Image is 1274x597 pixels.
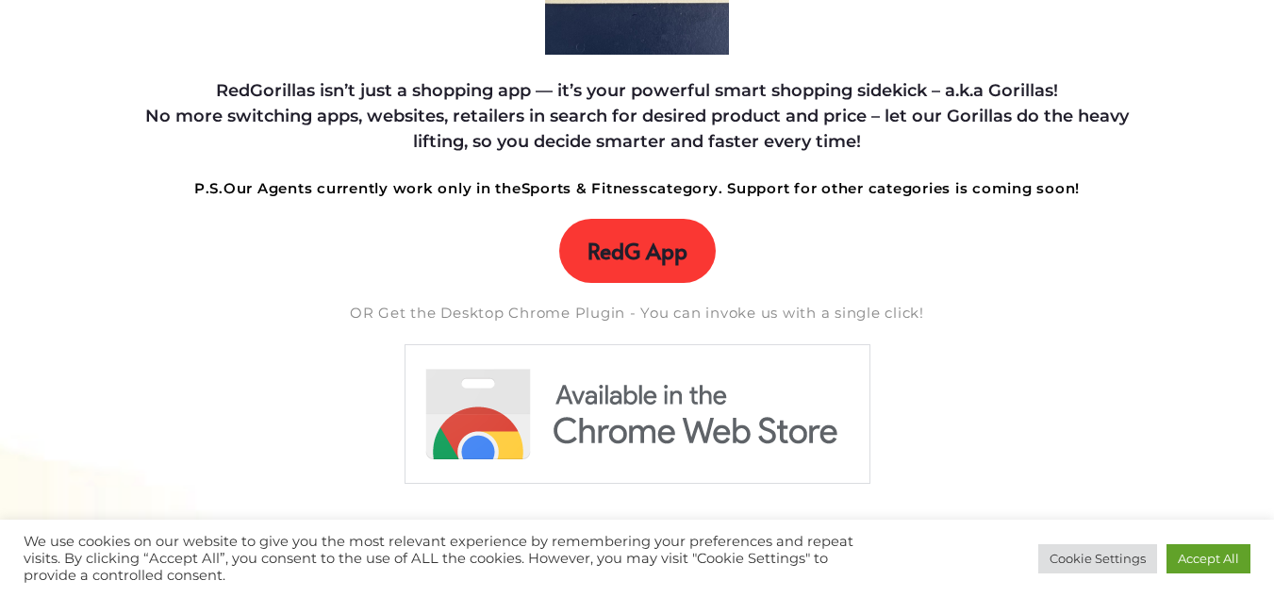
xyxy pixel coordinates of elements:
[24,533,883,584] div: We use cookies on our website to give you the most relevant experience by remembering your prefer...
[124,302,1150,324] h5: OR Get the Desktop Chrome Plugin - You can invoke us with a single click!
[1038,544,1157,573] a: Cookie Settings
[124,78,1150,155] h4: RedGorillas isn’t just a shopping app — it’s your powerful smart shopping sidekick – a.k.a Gorill...
[587,238,687,264] span: RedG App
[559,219,716,283] a: RedG App
[194,179,223,197] strong: P.S.
[1166,544,1250,573] a: Accept All
[521,179,649,197] strong: Sports & Fitness
[194,179,1080,197] strong: Our Agents currently work only in the category. Support for other categories is coming soon!
[404,343,871,485] img: RedGorillas Shopping App!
